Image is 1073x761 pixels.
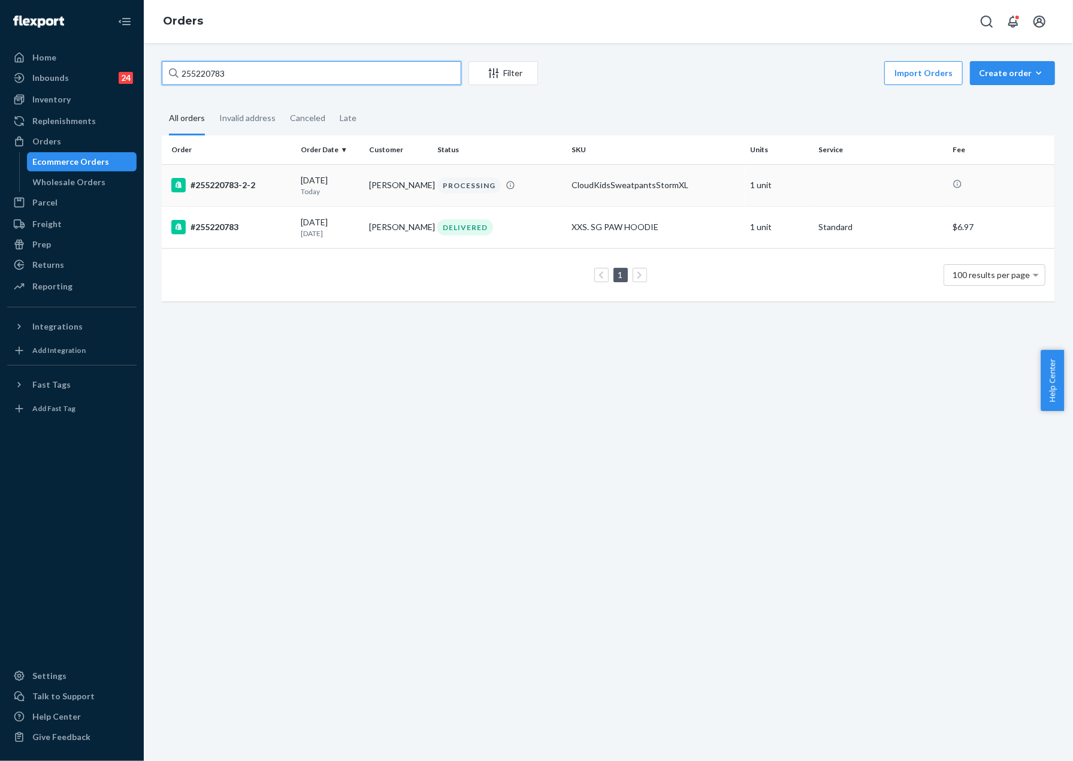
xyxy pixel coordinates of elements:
div: Inbounds [32,72,69,84]
button: Open Search Box [975,10,999,34]
div: [DATE] [301,216,359,238]
td: $6.97 [948,206,1055,248]
div: Give Feedback [32,731,90,743]
div: Customer [369,144,428,155]
button: Import Orders [884,61,963,85]
td: [PERSON_NAME] [364,206,433,248]
div: Reporting [32,280,72,292]
td: [PERSON_NAME] [364,164,433,206]
a: Reporting [7,277,137,296]
button: Integrations [7,317,137,336]
td: 1 unit [745,164,814,206]
input: Search orders [162,61,461,85]
th: Order Date [296,135,364,164]
div: Settings [32,670,67,682]
a: Ecommerce Orders [27,152,137,171]
span: 100 results per page [953,270,1030,280]
a: Wholesale Orders [27,173,137,192]
div: #255220783 [171,220,291,234]
a: Inbounds24 [7,68,137,87]
th: Fee [948,135,1055,164]
button: Open notifications [1001,10,1025,34]
div: PROCESSING [437,177,501,194]
div: Talk to Support [32,690,95,702]
a: Page 1 is your current page [616,270,625,280]
a: Settings [7,666,137,685]
a: Orders [7,132,137,151]
div: Invalid address [219,102,276,134]
button: Create order [970,61,1055,85]
button: Open account menu [1027,10,1051,34]
div: Parcel [32,197,58,209]
div: [DATE] [301,174,359,197]
div: All orders [169,102,205,135]
div: Returns [32,259,64,271]
img: Flexport logo [13,16,64,28]
div: XXS. SG PAW HOODIE [572,221,740,233]
div: Integrations [32,321,83,333]
button: Give Feedback [7,727,137,747]
div: Replenishments [32,115,96,127]
div: Freight [32,218,62,230]
div: CloudKidsSweatpantsStormXL [572,179,740,191]
div: Ecommerce Orders [33,156,110,168]
div: Prep [32,238,51,250]
div: Filter [469,67,537,79]
div: Orders [32,135,61,147]
p: Today [301,186,359,197]
p: Standard [818,221,943,233]
ol: breadcrumbs [153,4,213,39]
button: Help Center [1041,350,1064,411]
div: Inventory [32,93,71,105]
button: Filter [469,61,538,85]
div: Add Integration [32,345,86,355]
a: Parcel [7,193,137,212]
div: Fast Tags [32,379,71,391]
div: 24 [119,72,133,84]
th: Service [814,135,948,164]
a: Inventory [7,90,137,109]
a: Replenishments [7,111,137,131]
th: Status [433,135,567,164]
th: Units [745,135,814,164]
div: Wholesale Orders [33,176,106,188]
div: Canceled [290,102,325,134]
div: #255220783-2-2 [171,178,291,192]
p: [DATE] [301,228,359,238]
a: Add Fast Tag [7,399,137,418]
div: Late [340,102,356,134]
a: Prep [7,235,137,254]
div: Help Center [32,711,81,723]
div: Create order [979,67,1046,79]
a: Returns [7,255,137,274]
div: Home [32,52,56,64]
a: Freight [7,215,137,234]
a: Help Center [7,707,137,726]
button: Close Navigation [113,10,137,34]
div: DELIVERED [437,219,493,235]
a: Home [7,48,137,67]
th: SKU [567,135,745,164]
a: Talk to Support [7,687,137,706]
a: Add Integration [7,341,137,360]
td: 1 unit [745,206,814,248]
a: Orders [163,14,203,28]
div: Add Fast Tag [32,403,75,413]
th: Order [162,135,296,164]
button: Fast Tags [7,375,137,394]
